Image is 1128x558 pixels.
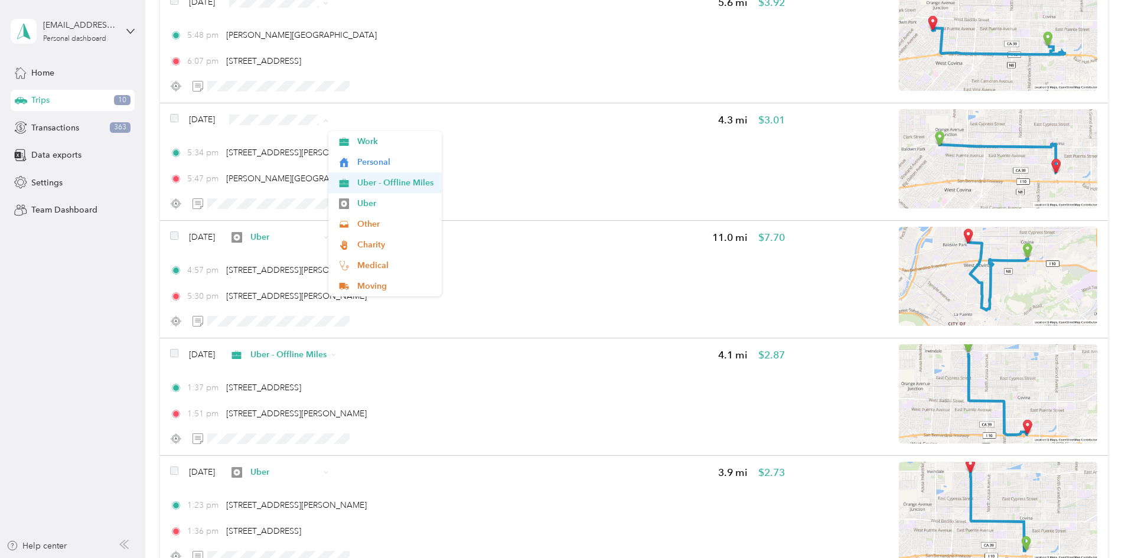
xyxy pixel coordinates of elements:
span: [STREET_ADDRESS] [226,383,301,393]
span: 1:23 pm [187,499,221,511]
span: [PERSON_NAME][GEOGRAPHIC_DATA] [226,174,377,184]
span: [DATE] [189,348,215,361]
span: 363 [110,122,131,133]
span: [PERSON_NAME][GEOGRAPHIC_DATA] [226,30,377,40]
span: [STREET_ADDRESS][PERSON_NAME] [226,265,367,275]
span: Transactions [31,122,79,134]
span: 5:48 pm [187,29,221,41]
div: [EMAIL_ADDRESS][DOMAIN_NAME] [43,19,117,31]
span: 11.0 mi [712,230,748,245]
span: Personal [357,156,433,168]
span: Team Dashboard [31,204,97,216]
span: $2.87 [758,348,785,363]
span: [STREET_ADDRESS][PERSON_NAME] [226,291,367,301]
img: minimap [899,109,1097,208]
span: $3.01 [758,113,785,128]
span: 4.3 mi [718,113,748,128]
span: Trips [31,94,50,106]
span: [STREET_ADDRESS][PERSON_NAME] [226,148,367,158]
span: 1:51 pm [187,407,221,420]
img: minimap [899,344,1097,443]
span: [DATE] [189,231,215,243]
span: 4.1 mi [718,348,748,363]
span: Data exports [31,149,81,161]
span: $7.70 [758,230,785,245]
span: Uber - Offline Miles [250,348,327,361]
span: [STREET_ADDRESS] [226,526,301,536]
span: 10 [114,95,131,106]
img: minimap [899,227,1097,326]
img: Legacy Icon [Uber] [339,198,350,209]
img: Legacy Icon [Uber] [232,467,242,478]
span: Charity [357,239,433,251]
iframe: Everlance-gr Chat Button Frame [1062,492,1128,558]
span: [DATE] [189,113,215,126]
button: Help center [6,540,67,552]
img: Legacy Icon [Uber] [232,232,242,243]
span: [DATE] [189,466,215,478]
span: $2.73 [758,465,785,480]
span: Moving [357,280,433,292]
span: Settings [31,177,63,189]
span: Medical [357,259,433,272]
span: 1:37 pm [187,381,221,394]
span: 5:30 pm [187,290,221,302]
span: 5:47 pm [187,172,221,185]
span: Home [31,67,54,79]
div: Personal dashboard [43,35,106,43]
span: [STREET_ADDRESS][PERSON_NAME] [226,500,367,510]
span: 6:07 pm [187,55,221,67]
span: Uber [250,466,320,478]
span: Uber [357,197,433,210]
span: [STREET_ADDRESS][PERSON_NAME] [226,409,367,419]
span: 3.9 mi [718,465,748,480]
span: 4:57 pm [187,264,221,276]
span: Uber [250,231,320,243]
span: [STREET_ADDRESS] [226,56,301,66]
span: 5:34 pm [187,146,221,159]
span: Other [357,218,433,230]
span: Work [357,135,433,148]
span: 1:36 pm [187,525,221,537]
span: Uber - Offline Miles [357,177,433,189]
